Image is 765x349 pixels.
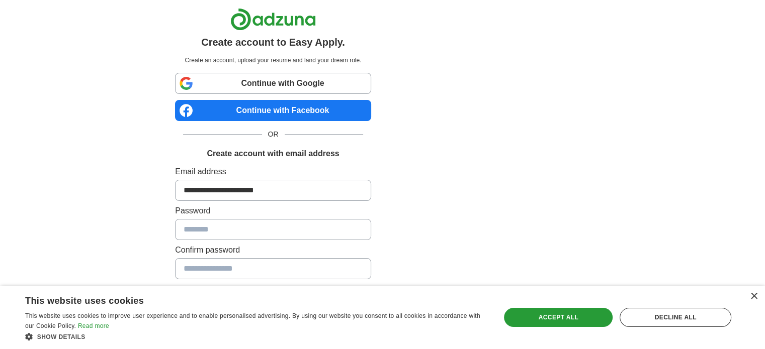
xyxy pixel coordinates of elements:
[201,35,345,50] h1: Create account to Easy Apply.
[175,73,371,94] a: Continue with Google
[175,100,371,121] a: Continue with Facebook
[25,292,461,307] div: This website uses cookies
[262,129,285,140] span: OR
[620,308,731,327] div: Decline all
[177,56,369,65] p: Create an account, upload your resume and land your dream role.
[230,8,316,31] img: Adzuna logo
[207,148,339,160] h1: Create account with email address
[750,293,757,300] div: Close
[25,331,486,341] div: Show details
[25,312,480,329] span: This website uses cookies to improve user experience and to enable personalised advertising. By u...
[504,308,613,327] div: Accept all
[175,244,371,256] label: Confirm password
[78,322,109,329] a: Read more, opens a new window
[175,166,371,178] label: Email address
[175,205,371,217] label: Password
[37,333,86,340] span: Show details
